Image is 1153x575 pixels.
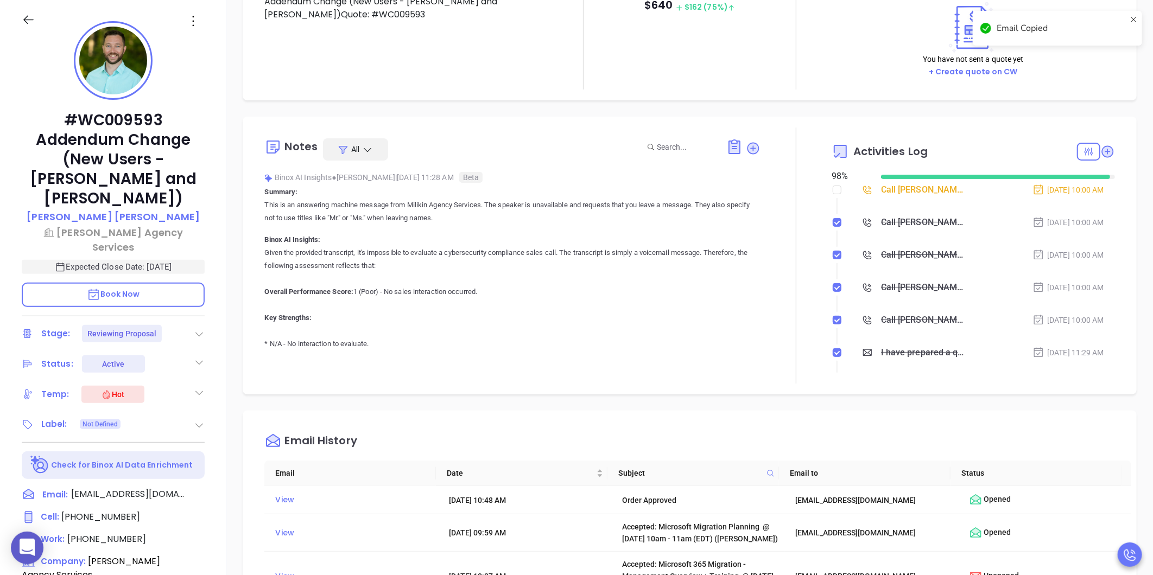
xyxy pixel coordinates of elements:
span: Work: [41,533,65,545]
div: [DATE] 10:00 AM [1032,249,1104,261]
div: Status: [41,356,73,372]
div: 98 % [832,170,868,183]
th: Date [436,461,607,486]
a: [PERSON_NAME] Agency Services [22,225,205,254]
b: Binox AI Insights: [264,235,320,244]
p: Check for Binox AI Data Enrichment [51,459,193,471]
div: Temp: [41,386,69,403]
div: Opened [969,526,1127,540]
div: Opened [969,493,1127,507]
div: Stage: [41,325,71,342]
div: Reviewing Proposal [87,325,157,342]
span: $ 162 (75%) [676,2,735,12]
p: You have not sent a quote yet [923,53,1024,65]
div: [DATE] 10:48 AM [449,494,607,506]
span: ● [332,173,337,182]
span: All [351,144,359,155]
span: Not Defined [83,418,118,430]
p: This is an answering machine message from Milikin Agency Services. The speaker is unavailable and... [264,199,761,225]
div: View [275,493,433,507]
div: [DATE] 10:00 AM [1032,216,1104,228]
p: [PERSON_NAME] [PERSON_NAME] [27,209,200,224]
th: Status [951,461,1122,486]
span: Activities Log [853,146,928,157]
th: Email to [779,461,951,486]
span: [PHONE_NUMBER] [67,533,146,545]
a: + Create quote on CW [929,66,1018,77]
div: [DATE] 10:00 AM [1032,314,1104,326]
div: Email Copied [997,22,1126,35]
div: Call [PERSON_NAME] to follow up - [PERSON_NAME] [881,279,967,296]
div: Call [PERSON_NAME] proposal review - [PERSON_NAME] [881,312,967,328]
div: Email History [284,435,357,450]
div: Label: [41,416,67,432]
p: Given the provided transcript, it's impossible to evaluate a cybersecurity compliance sales call.... [264,246,761,572]
div: [DATE] 10:00 AM [1032,184,1104,196]
div: I have prepared a quote for you [881,344,967,361]
div: Hot [101,388,124,401]
div: Accepted: Microsoft Migration Planning @ [DATE] 10am - 11am (EDT) ([PERSON_NAME]) [622,521,780,545]
span: Cell : [41,511,59,522]
p: Expected Close Date: [DATE] [22,260,205,274]
span: Book Now [87,289,140,299]
div: [DATE] 10:00 AM [1032,282,1104,293]
div: View [275,526,433,540]
div: Call [PERSON_NAME] proposal review - [PERSON_NAME] [881,182,967,198]
p: #WC009593 Addendum Change (New Users - [PERSON_NAME] and [PERSON_NAME]) [22,111,205,208]
span: Company: [41,555,86,567]
img: svg%3e [264,174,273,182]
div: Active [102,355,124,373]
b: Overall Performance Score: [264,287,353,296]
div: Call [PERSON_NAME] to follow up - [PERSON_NAME] [881,214,967,231]
div: Notes [284,141,318,152]
a: [PERSON_NAME] [PERSON_NAME] [27,209,200,225]
div: Order Approved [622,494,780,506]
span: Subject [618,467,762,479]
span: Date [447,467,594,479]
th: Email [264,461,436,486]
img: Create on CWSell [944,2,1003,53]
button: + Create quote on CW [926,66,1021,78]
div: Call [PERSON_NAME] to follow up - [PERSON_NAME] [881,247,967,263]
b: Summary: [264,188,297,196]
div: [EMAIL_ADDRESS][DOMAIN_NAME] [795,494,953,506]
b: Key Strengths: [264,314,311,322]
span: Beta [459,172,483,183]
span: Email: [42,488,68,502]
div: [EMAIL_ADDRESS][DOMAIN_NAME] [795,527,953,539]
span: [PHONE_NUMBER] [61,510,140,523]
img: Ai-Enrich-DaqCidB-.svg [30,456,49,475]
div: [DATE] 09:59 AM [449,527,607,539]
input: Search... [657,141,714,153]
span: [EMAIL_ADDRESS][DOMAIN_NAME] [71,488,185,501]
div: [DATE] 11:29 AM [1032,347,1104,359]
div: Binox AI Insights [PERSON_NAME] | [DATE] 11:28 AM [264,169,761,186]
img: profile-user [79,27,147,94]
